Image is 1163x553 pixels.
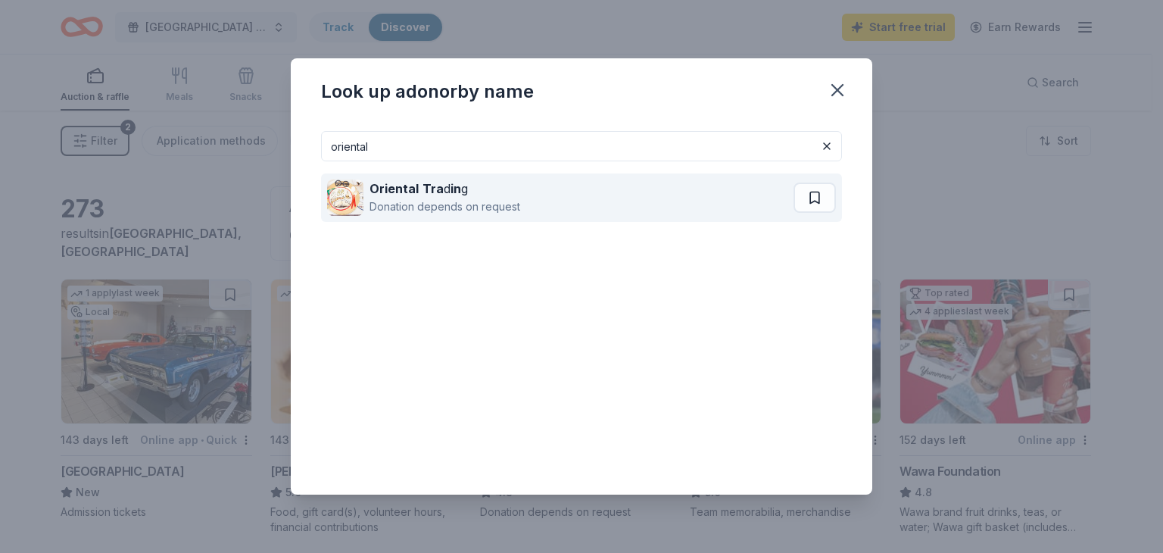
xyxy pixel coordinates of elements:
strong: Tra [422,181,444,196]
img: Image for Oriental Trading [327,180,363,216]
strong: Oriental [369,181,419,196]
div: d g [369,180,520,198]
input: Search [321,131,842,161]
strong: in [451,181,461,196]
div: Donation depends on request [369,198,520,216]
div: Look up a donor by name [321,80,534,104]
